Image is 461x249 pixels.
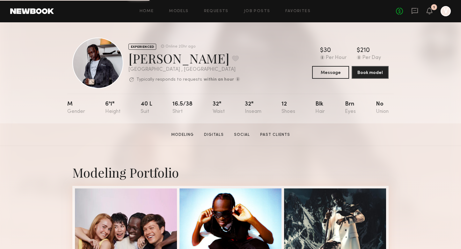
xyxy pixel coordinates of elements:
[72,164,389,181] div: Modeling Portfolio
[245,101,261,114] div: 32"
[282,101,295,114] div: 12
[357,48,360,54] div: $
[213,101,225,114] div: 32"
[201,132,226,138] a: Digitals
[376,101,389,114] div: No
[360,48,370,54] div: 210
[352,66,389,79] button: Book model
[312,66,349,79] button: Message
[441,6,451,16] a: V
[169,9,188,13] a: Models
[231,132,252,138] a: Social
[128,67,240,72] div: [GEOGRAPHIC_DATA] , [GEOGRAPHIC_DATA]
[433,6,435,9] div: 1
[345,101,356,114] div: Brn
[285,9,311,13] a: Favorites
[136,77,202,82] p: Typically responds to requests
[244,9,270,13] a: Job Posts
[141,101,152,114] div: 40 l
[204,77,234,82] b: within an hour
[128,44,156,50] div: EXPERIENCED
[140,9,154,13] a: Home
[320,48,324,54] div: $
[165,45,195,49] div: Online 20hr ago
[204,9,229,13] a: Requests
[324,48,331,54] div: 30
[362,55,381,61] div: Per Day
[326,55,347,61] div: Per Hour
[169,132,196,138] a: Modeling
[315,101,325,114] div: Blk
[128,50,240,67] div: [PERSON_NAME]
[67,101,85,114] div: M
[172,101,193,114] div: 16.5/38
[105,101,121,114] div: 6'1"
[258,132,293,138] a: Past Clients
